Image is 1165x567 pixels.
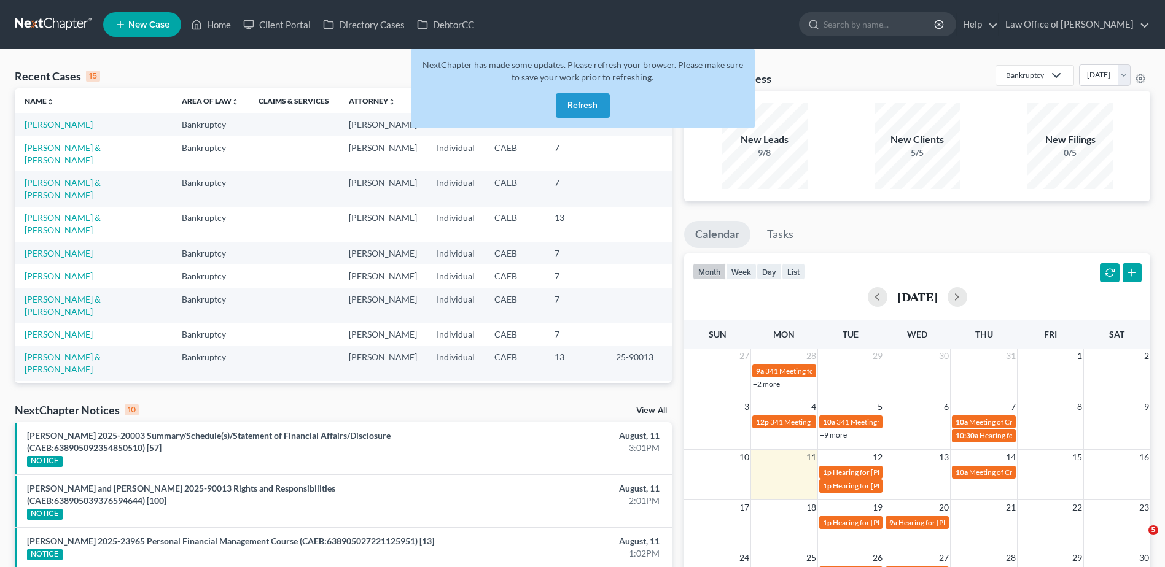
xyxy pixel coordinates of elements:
span: 1 [1076,349,1083,363]
td: CAEB [485,381,545,416]
button: list [782,263,805,280]
div: 2:01PM [457,495,660,507]
td: Individual [427,136,485,171]
span: 20 [938,500,950,515]
td: CAEB [485,242,545,264]
a: Nameunfold_more [25,96,54,106]
span: 341 Meeting for [PERSON_NAME] [836,417,947,426]
a: [PERSON_NAME] and [PERSON_NAME] 2025-90013 Rights and Responsibilities (CAEB:638905039376594644) ... [27,483,335,506]
td: 7 [545,323,606,345]
span: 19 [871,500,884,515]
td: CAEB [485,264,545,287]
td: [PERSON_NAME] [339,207,427,242]
div: New Filings [1027,133,1113,147]
span: 17 [738,500,750,515]
td: 2024-90195 [606,381,672,416]
span: Thu [975,329,993,339]
a: Calendar [684,221,750,248]
span: 14 [1005,450,1017,465]
td: CAEB [485,136,545,171]
td: Individual [427,207,485,242]
td: 7 [545,264,606,287]
span: 30 [938,349,950,363]
h2: [DATE] [897,290,938,303]
td: 7 [545,171,606,206]
span: 1p [823,518,832,527]
div: August, 11 [457,535,660,547]
a: [PERSON_NAME] & [PERSON_NAME] [25,294,101,317]
i: unfold_more [388,98,395,106]
td: [PERSON_NAME] [339,113,427,136]
span: Hearing for [PERSON_NAME] and [PERSON_NAME] [833,518,1001,527]
span: 29 [1071,550,1083,565]
span: 10a [823,417,835,426]
span: 9a [889,518,897,527]
a: Home [185,13,237,36]
td: Individual [427,264,485,287]
span: 24 [738,550,750,565]
span: 341 Meeting for [PERSON_NAME] & [PERSON_NAME] [765,366,941,376]
td: Bankruptcy [172,242,249,264]
div: NextChapter Notices [15,403,139,417]
td: Individual [427,288,485,323]
div: Bankruptcy [1006,70,1044,80]
td: Bankruptcy [172,136,249,171]
span: Hearing for [PERSON_NAME] & [PERSON_NAME] [833,481,994,490]
span: 27 [938,550,950,565]
td: 13 [545,381,606,416]
a: [PERSON_NAME] [25,248,93,258]
span: 16 [1138,450,1150,465]
span: 12p [756,417,769,426]
span: 25 [805,550,817,565]
td: [PERSON_NAME] [339,381,427,416]
a: Client Portal [237,13,317,36]
td: Bankruptcy [172,288,249,323]
button: Refresh [556,93,610,118]
span: 28 [805,349,817,363]
a: [PERSON_NAME] [25,271,93,281]
td: [PERSON_NAME] [339,171,427,206]
a: [PERSON_NAME] & [PERSON_NAME] [25,352,101,374]
td: Individual [427,346,485,381]
span: 4 [810,399,817,414]
span: Fri [1044,329,1057,339]
a: [PERSON_NAME] 2025-23965 Personal Financial Management Course (CAEB:638905027221125951) [13] [27,536,434,546]
span: Hearing for [PERSON_NAME] [833,468,929,477]
div: 9/8 [722,147,808,159]
span: 12 [871,450,884,465]
span: 10 [738,450,750,465]
span: 7 [1010,399,1017,414]
span: Tue [843,329,859,339]
a: Law Office of [PERSON_NAME] [999,13,1150,36]
td: [PERSON_NAME] [339,242,427,264]
td: Individual [427,381,485,416]
span: 23 [1138,500,1150,515]
td: Bankruptcy [172,323,249,345]
a: DebtorCC [411,13,480,36]
a: +9 more [820,430,847,439]
span: 29 [871,349,884,363]
i: unfold_more [47,98,54,106]
div: 15 [86,71,100,82]
span: Hearing for [PERSON_NAME] [980,431,1075,440]
td: 13 [545,346,606,381]
td: [PERSON_NAME] [339,323,427,345]
span: New Case [128,20,169,29]
span: 31 [1005,349,1017,363]
a: [PERSON_NAME] & [PERSON_NAME] [25,142,101,165]
div: NOTICE [27,549,63,560]
span: NextChapter has made some updates. Please refresh your browser. Please make sure to save your wor... [423,60,743,82]
i: unfold_more [232,98,239,106]
span: 3 [743,399,750,414]
td: Bankruptcy [172,171,249,206]
div: NOTICE [27,509,63,520]
td: Bankruptcy [172,113,249,136]
span: 9a [756,366,764,376]
div: 3:01PM [457,442,660,454]
button: week [726,263,757,280]
iframe: Intercom live chat [1123,525,1153,555]
div: August, 11 [457,482,660,495]
div: New Leads [722,133,808,147]
td: Bankruptcy [172,381,249,416]
td: Bankruptcy [172,264,249,287]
